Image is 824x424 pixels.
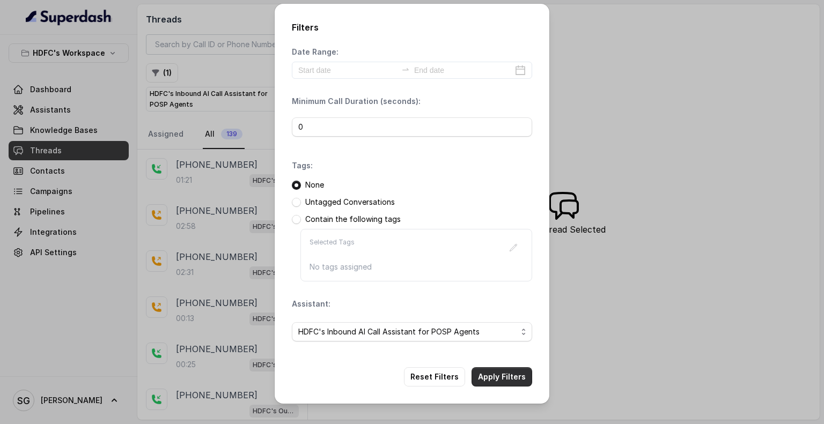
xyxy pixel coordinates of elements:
p: Tags: [292,160,313,171]
span: HDFC's Inbound AI Call Assistant for POSP Agents [298,325,517,338]
h2: Filters [292,21,532,34]
button: Apply Filters [472,367,532,386]
p: Selected Tags [310,238,355,257]
input: End date [414,64,513,76]
p: Untagged Conversations [305,197,395,207]
p: No tags assigned [310,262,523,272]
span: to [401,65,410,73]
button: Reset Filters [404,367,465,386]
p: Minimum Call Duration (seconds): [292,96,421,107]
p: None [305,180,324,190]
p: Contain the following tags [305,214,401,225]
p: Assistant: [292,299,330,309]
input: Start date [298,64,397,76]
p: Date Range: [292,47,339,57]
span: swap-right [401,65,410,73]
button: HDFC's Inbound AI Call Assistant for POSP Agents [292,322,532,341]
